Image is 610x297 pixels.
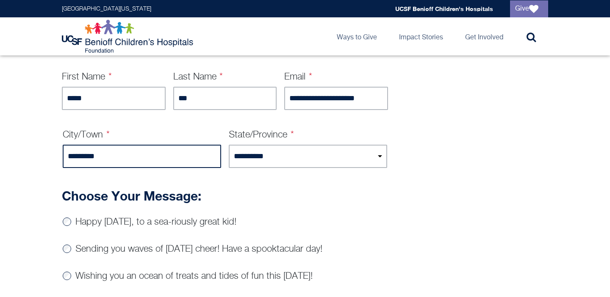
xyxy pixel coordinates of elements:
[62,6,151,12] a: [GEOGRAPHIC_DATA][US_STATE]
[75,272,313,281] label: Wishing you an ocean of treats and tides of fun this [DATE]!
[395,5,493,12] a: UCSF Benioff Children's Hospitals
[63,130,110,140] label: City/Town
[75,217,236,227] label: Happy [DATE], to a sea-riously great kid!
[284,72,312,82] label: Email
[62,19,195,53] img: Logo for UCSF Benioff Children's Hospitals Foundation
[62,72,112,82] label: First Name
[330,17,384,55] a: Ways to Give
[173,72,223,82] label: Last Name
[229,130,294,140] label: State/Province
[392,17,450,55] a: Impact Stories
[75,245,322,254] label: Sending you waves of [DATE] cheer! Have a spooktacular day!
[62,188,201,203] strong: Choose Your Message:
[510,0,548,17] a: Give
[458,17,510,55] a: Get Involved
